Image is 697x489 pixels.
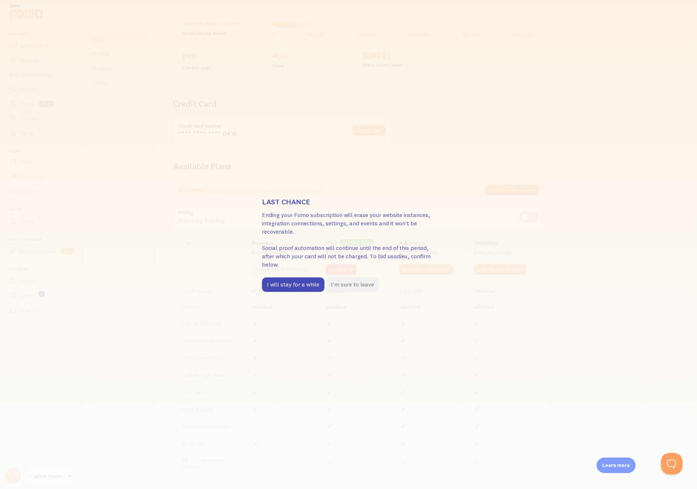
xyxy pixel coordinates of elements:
button: I'm sure to leave [326,277,379,292]
p: Learn more [602,462,630,469]
button: I will stay for a while [262,277,324,292]
h3: Last chance [262,197,435,207]
div: Learn more [597,458,636,473]
i: adieu [393,252,408,260]
iframe: Help Scout Beacon - Open [661,453,683,475]
p: Ending your Fomo subscription will erase your website instances, integration connections, setting... [262,211,435,269]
